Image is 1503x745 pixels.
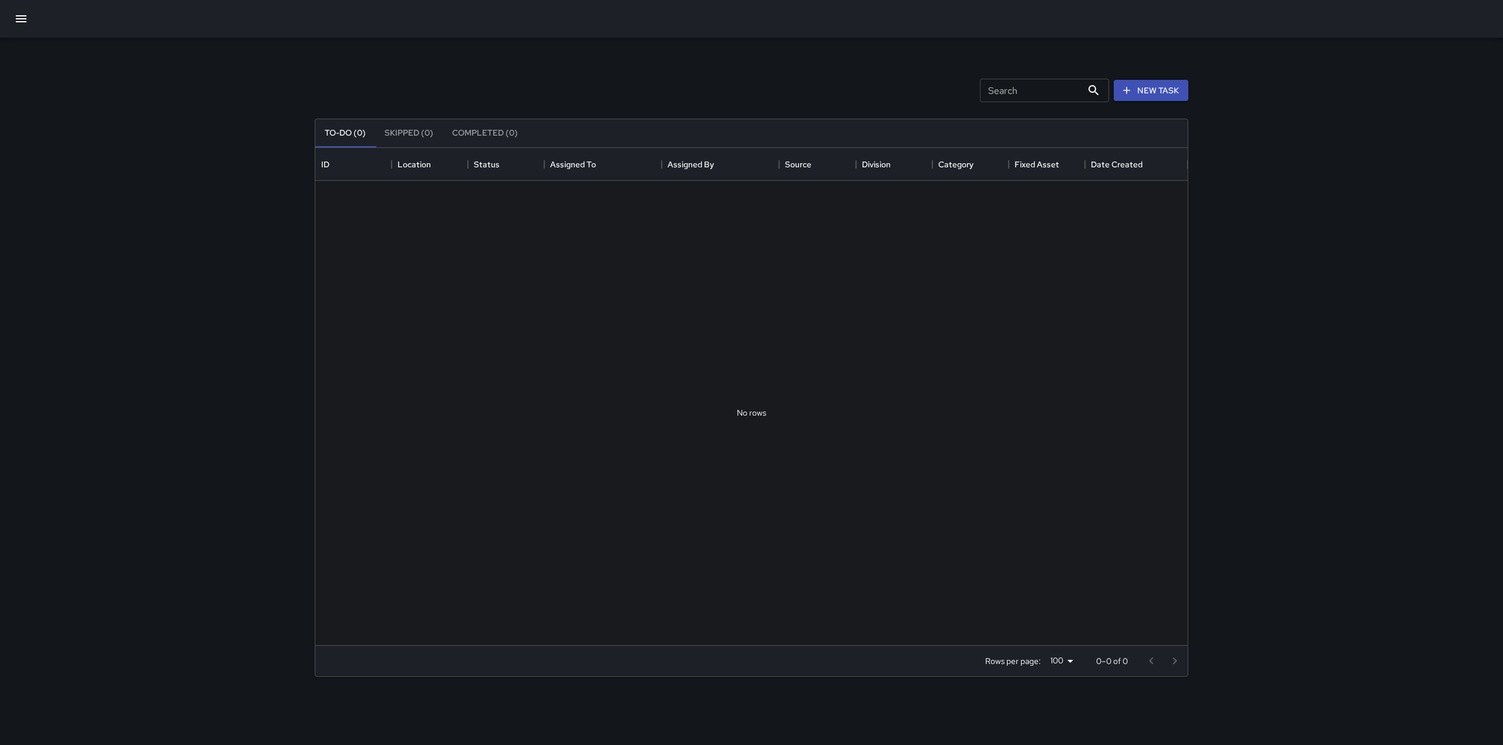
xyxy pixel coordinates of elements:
div: 100 [1046,652,1077,669]
p: 0–0 of 0 [1096,655,1128,667]
p: Rows per page: [985,655,1041,667]
div: Assigned To [544,148,662,181]
button: To-Do (0) [315,119,375,147]
button: New Task [1114,80,1188,102]
button: Completed (0) [443,119,527,147]
div: Division [862,148,891,181]
div: Status [474,148,500,181]
div: Assigned By [662,148,779,181]
button: Skipped (0) [375,119,443,147]
div: ID [315,148,392,181]
div: Location [397,148,431,181]
div: Assigned By [668,148,714,181]
div: Fixed Asset [1015,148,1059,181]
div: Date Created [1085,148,1188,181]
div: Fixed Asset [1009,148,1085,181]
div: Assigned To [550,148,596,181]
div: Date Created [1091,148,1143,181]
div: Location [392,148,468,181]
div: Category [932,148,1009,181]
div: Division [856,148,932,181]
div: Source [779,148,855,181]
div: Source [785,148,811,181]
div: ID [321,148,329,181]
div: Category [938,148,973,181]
div: Status [468,148,544,181]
